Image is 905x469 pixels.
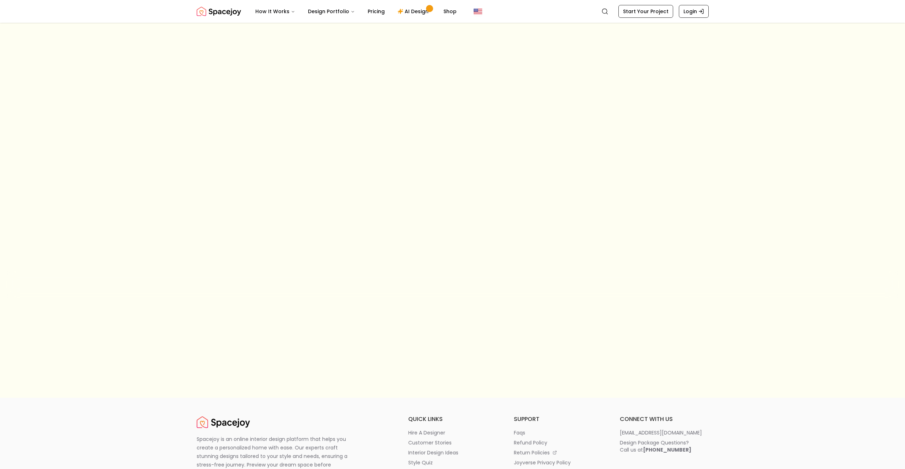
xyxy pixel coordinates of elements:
[408,429,445,436] p: hire a designer
[408,439,452,446] p: customer stories
[620,439,709,453] a: Design Package Questions?Call us at[PHONE_NUMBER]
[620,415,709,423] h6: connect with us
[438,4,462,19] a: Shop
[679,5,709,18] a: Login
[408,439,497,446] a: customer stories
[643,446,691,453] b: [PHONE_NUMBER]
[514,449,550,456] p: return policies
[197,4,241,19] img: Spacejoy Logo
[408,449,497,456] a: interior design ideas
[514,459,603,466] a: joyverse privacy policy
[408,459,433,466] p: style quiz
[392,4,436,19] a: AI Design
[514,429,603,436] a: faqs
[514,415,603,423] h6: support
[197,415,250,429] img: Spacejoy Logo
[302,4,361,19] button: Design Portfolio
[620,429,709,436] a: [EMAIL_ADDRESS][DOMAIN_NAME]
[620,439,691,453] div: Design Package Questions? Call us at
[197,4,241,19] a: Spacejoy
[197,415,250,429] a: Spacejoy
[514,449,603,456] a: return policies
[408,429,497,436] a: hire a designer
[514,439,603,446] a: refund policy
[618,5,673,18] a: Start Your Project
[408,449,458,456] p: interior design ideas
[362,4,390,19] a: Pricing
[514,429,525,436] p: faqs
[408,415,497,423] h6: quick links
[514,459,571,466] p: joyverse privacy policy
[408,459,497,466] a: style quiz
[250,4,462,19] nav: Main
[514,439,547,446] p: refund policy
[250,4,301,19] button: How It Works
[474,7,482,16] img: United States
[620,429,702,436] p: [EMAIL_ADDRESS][DOMAIN_NAME]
